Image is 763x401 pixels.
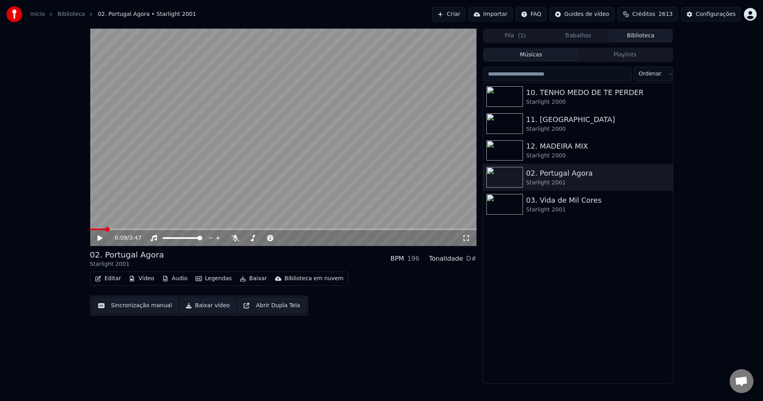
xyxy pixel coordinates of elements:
div: Starlight 2000 [526,125,670,133]
div: 10. TENHO MEDO DE TE PERDER [526,87,670,98]
div: 196 [407,254,420,263]
span: ( 1 ) [518,32,526,40]
button: Músicas [484,49,578,61]
button: Criar [432,7,465,21]
div: D# [466,254,476,263]
div: Tonalidade [429,254,463,263]
button: Playlists [578,49,672,61]
a: Início [30,10,45,18]
button: Áudio [159,273,191,284]
div: 02. Portugal Agora [90,249,164,260]
button: Baixar vídeo [180,298,235,313]
div: / [115,234,134,242]
button: Importar [469,7,513,21]
span: 02. Portugal Agora • Starlight 2001 [98,10,196,18]
button: FAQ [516,7,546,21]
a: Biblioteca [58,10,85,18]
span: 0:09 [115,234,127,242]
a: Open chat [730,369,753,393]
img: youka [6,6,22,22]
div: 02. Portugal Agora [526,168,670,179]
button: Fila [484,30,547,42]
button: Legendas [192,273,235,284]
span: Créditos [632,10,655,18]
button: Editar [92,273,124,284]
div: 11. [GEOGRAPHIC_DATA] [526,114,670,125]
div: BPM [390,254,404,263]
button: Trabalhos [547,30,610,42]
button: Biblioteca [609,30,672,42]
div: Starlight 2000 [526,98,670,106]
div: Starlight 2001 [526,179,670,187]
div: 03. Vida de Mil Cores [526,195,670,206]
div: 12. MADEIRA MIX [526,141,670,152]
span: Ordenar [639,70,661,78]
div: Starlight 2000 [526,152,670,160]
button: Configurações [681,7,741,21]
nav: breadcrumb [30,10,196,18]
button: Baixar [236,273,270,284]
button: Abrir Dupla Tela [238,298,305,313]
button: Guides de vídeo [550,7,614,21]
button: Vídeo [126,273,157,284]
button: Sincronização manual [93,298,177,313]
span: 2613 [658,10,673,18]
div: Starlight 2001 [90,260,164,268]
div: Biblioteca em nuvem [285,275,344,283]
div: Starlight 2001 [526,206,670,214]
div: Configurações [696,10,736,18]
span: 3:47 [129,234,141,242]
button: Créditos2613 [618,7,678,21]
